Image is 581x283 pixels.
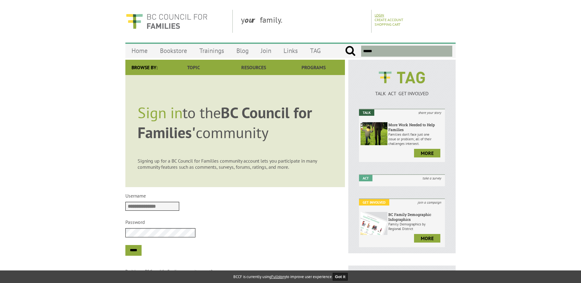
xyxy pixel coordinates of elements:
em: Get Involved [359,199,389,206]
a: Trainings [193,43,230,58]
img: BCCF's TAG Logo [374,66,429,89]
p: Families don’t face just one issue or problem; all of their challenges intersect. [388,132,443,146]
p: Don't have a BC Council for Families community account? [125,269,345,278]
span: Sign in [138,103,183,123]
div: y family. [236,10,372,33]
a: Join [255,43,277,58]
a: TAG [304,43,327,58]
p: Signing up for a BC Council for Families community account lets you participate in many community... [138,158,333,170]
em: Talk [359,109,374,116]
a: more [414,234,440,243]
img: BC Council for FAMILIES [125,10,208,33]
a: Links [277,43,304,58]
i: share your story [415,109,445,116]
div: Browse By: [125,60,164,75]
a: TALK ACT GET INVOLVED [359,84,445,96]
p: TALK ACT GET INVOLVED [359,90,445,96]
a: more [414,149,440,157]
a: Blog [230,43,255,58]
label: Username [125,193,146,199]
a: Fullstory [271,274,286,279]
i: take a survey [419,175,445,181]
a: Topic [164,60,224,75]
label: Password [125,219,145,225]
input: Submit [345,46,356,57]
i: join a campaign [414,199,445,206]
a: Programs [284,60,344,75]
p: to the community [138,103,333,142]
p: Family Demographics by Regional District [388,222,443,231]
h6: BC Family Demographic Infographics [388,212,443,222]
strong: our [245,15,260,25]
em: Act [359,175,372,181]
span: BC Council for Families' [138,103,312,142]
h6: More Work Needed to Help Families [388,122,443,132]
a: Shopping Cart [375,22,401,27]
a: Login [375,13,384,17]
a: Create Account [375,17,403,22]
a: Resources [224,60,283,75]
button: Got it [333,273,348,281]
a: Home [125,43,154,58]
a: Bookstore [154,43,193,58]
